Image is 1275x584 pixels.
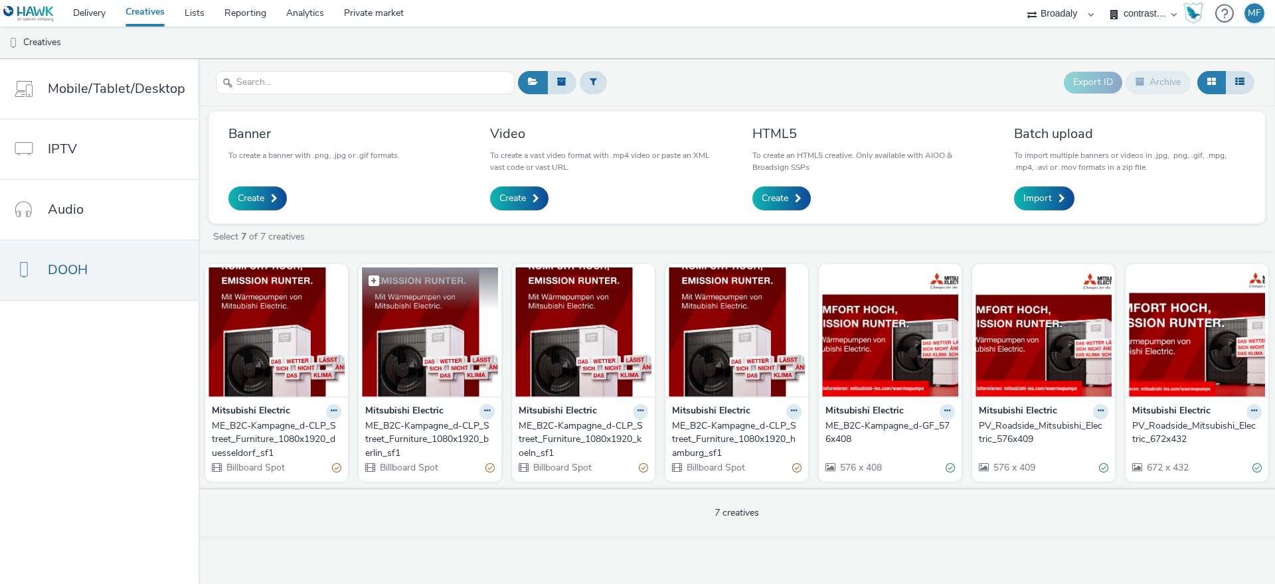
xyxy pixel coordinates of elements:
button: Archive [1126,71,1191,94]
div: Partially valid [792,461,802,475]
strong: Mitsubishi Electric [825,404,904,419]
div: Partially valid [332,461,341,475]
span: 576 x 409 [992,461,1035,474]
button: Table [1225,71,1254,94]
a: ME_B2C-Kampagne_d-CLP_Street_Furniture_1080x1920_duesseldorf_sf1 [212,419,341,460]
div: MF [1248,3,1261,23]
img: ME_B2C-Kampagne_d-CLP_Street_Furniture_1080x1920_berlin_sf1 visual [362,267,498,397]
div: PV_Roadside_Mitsubishi_Electric_672x432 [1132,419,1256,447]
a: ME_B2C-Kampagne_d-CLP_Street_Furniture_1080x1920_berlin_sf1 [365,419,495,460]
strong: 7 [241,230,246,243]
button: Grid [1197,71,1226,94]
div: ME_B2C-Kampagne_d-CLP_Street_Furniture_1080x1920_duesseldorf_sf1 [212,419,336,460]
span: 7 creatives [715,506,759,519]
span: 576 x 408 [839,461,882,474]
strong: Mitsubishi Electric [672,404,750,419]
a: Create [490,186,549,210]
a: ME_B2C-Kampagne_d-GF_576x408 [825,419,955,447]
a: Import [1014,186,1074,210]
div: Partially valid [485,461,495,475]
a: PV_Roadside_Mitsubishi_Electric_576x409 [979,419,1108,447]
a: ME_B2C-Kampagne_d-CLP_Street_Furniture_1080x1920_koeln_sf1 [519,419,648,460]
strong: Mitsubishi Electric [365,404,444,419]
span: IPTV [48,139,77,159]
a: Select of 7 creatives [212,230,310,243]
strong: Mitsubishi Electric [519,404,597,419]
a: Create [752,186,811,210]
img: dooh [7,36,20,50]
p: To create a vast video format with .mp4 video or paste an XML vast code or vast URL. [490,149,721,173]
a: Create [228,186,287,210]
img: ME_B2C-Kampagne_d-CLP_Street_Furniture_1080x1920_hamburg_sf1 visual [669,267,805,397]
h3: HTML5 [752,125,983,143]
span: Import [1023,192,1052,205]
span: Billboard Spot [532,461,592,474]
span: DOOH [48,260,88,279]
h3: Video [490,125,721,143]
div: Valid [1252,461,1262,475]
p: To create an HTML5 creative. Only available with AIOO & Broadsign SSPs [752,149,983,173]
span: Billboard Spot [225,461,285,474]
span: Create [499,192,526,205]
span: Create [238,192,264,205]
img: ME_B2C-Kampagne_d-CLP_Street_Furniture_1080x1920_duesseldorf_sf1 visual [209,267,345,397]
div: ME_B2C-Kampagne_d-CLP_Street_Furniture_1080x1920_hamburg_sf1 [672,419,796,460]
img: undefined Logo [3,5,54,22]
input: Search... [216,71,515,94]
span: Mobile/Tablet/Desktop [48,79,185,98]
a: PV_Roadside_Mitsubishi_Electric_672x432 [1132,419,1262,447]
span: 672 x 432 [1146,461,1189,474]
img: ME_B2C-Kampagne_d-CLP_Street_Furniture_1080x1920_koeln_sf1 visual [515,267,651,397]
div: ME_B2C-Kampagne_d-GF_576x408 [825,419,950,447]
div: Valid [1099,461,1108,475]
div: PV_Roadside_Mitsubishi_Electric_576x409 [979,419,1103,447]
p: To create a banner with .png, .jpg or .gif formats. [228,149,400,161]
h3: Batch upload [1014,125,1245,143]
button: Export ID [1064,72,1122,93]
strong: Mitsubishi Electric [1132,404,1211,419]
div: ME_B2C-Kampagne_d-CLP_Street_Furniture_1080x1920_berlin_sf1 [365,419,489,460]
a: Hawk Academy [1183,3,1209,24]
h3: Banner [228,125,400,143]
a: ME_B2C-Kampagne_d-CLP_Street_Furniture_1080x1920_hamburg_sf1 [672,419,802,460]
span: Audio [48,200,84,219]
img: Hawk Academy [1183,3,1203,24]
div: Valid [946,461,955,475]
strong: Mitsubishi Electric [212,404,290,419]
p: To import multiple banners or videos in .jpg, .png, .gif, .mpg, .mp4, .avi or .mov formats in a z... [1014,149,1245,173]
img: PV_Roadside_Mitsubishi_Electric_672x432 visual [1129,267,1265,397]
span: Billboard Spot [685,461,745,474]
span: Billboard Spot [379,461,438,474]
span: Create [762,192,788,205]
div: Partially valid [639,461,648,475]
strong: Mitsubishi Electric [979,404,1057,419]
img: PV_Roadside_Mitsubishi_Electric_576x409 visual [976,267,1112,397]
div: ME_B2C-Kampagne_d-CLP_Street_Furniture_1080x1920_koeln_sf1 [519,419,643,460]
img: ME_B2C-Kampagne_d-GF_576x408 visual [822,267,958,397]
